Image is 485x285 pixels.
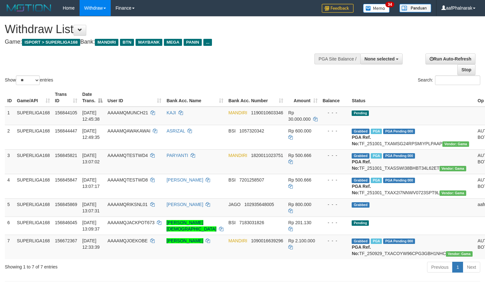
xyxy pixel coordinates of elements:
td: SUPERLIGA168 [14,198,53,217]
td: TF_251001_TXASSWI38BHBT34L62ET [349,149,475,174]
img: Feedback.jpg [322,4,354,13]
div: - - - [323,110,347,116]
img: MOTION_logo.png [5,3,53,13]
span: Rp 500.666 [288,153,311,158]
h4: Game: Bank: [5,39,317,45]
h1: Withdraw List [5,23,317,36]
span: AAAAMQMUNCH21 [108,110,148,115]
div: - - - [323,238,347,244]
td: TF_251001_TXAX2I7NNWV0723SPT9L [349,174,475,198]
span: AAAAMQTESTWD8 [108,177,148,182]
th: Trans ID: activate to sort column ascending [53,89,80,107]
td: TF_250929_TXACOYW96CPG3GBH1NHC [349,235,475,259]
span: PGA Pending [383,178,415,183]
span: AAAAMQJOEKOBE [108,238,148,243]
span: AAAAMQAWAKAWAI [108,128,151,133]
span: Rp 2.100.000 [288,238,315,243]
a: ASRIZAL [166,128,185,133]
td: 4 [5,174,14,198]
span: 156672367 [55,238,77,243]
label: Search: [418,75,480,85]
td: SUPERLIGA168 [14,217,53,235]
span: AAAAMQTESTWD4 [108,153,148,158]
span: ... [203,39,212,46]
td: SUPERLIGA168 [14,235,53,259]
span: Marked by aafsoycanthlai [371,129,382,134]
span: Copy 1190010603346 to clipboard [251,110,283,115]
td: TF_251001_TXAMSG24RPSMIYPLPAAP [349,125,475,149]
span: Grabbed [352,178,369,183]
span: Marked by aafmaleo [371,153,382,159]
span: Rp 30.000.000 [288,110,311,122]
a: Stop [457,64,475,75]
span: MANDIRI [228,153,247,158]
span: PANIN [184,39,202,46]
span: Marked by aafmaleo [371,178,382,183]
span: Vendor URL: https://trx31.1velocity.biz [442,141,469,147]
div: - - - [323,219,347,226]
a: [PERSON_NAME] [166,238,203,243]
span: Grabbed [352,153,369,159]
span: Grabbed [352,239,369,244]
span: AAAAMQJACKPOT673 [108,220,155,225]
span: None selected [364,56,395,61]
span: PGA Pending [383,129,415,134]
span: Rp 600.000 [288,128,311,133]
a: KAJI [166,110,176,115]
a: 1 [452,262,463,273]
td: SUPERLIGA168 [14,149,53,174]
select: Showentries [16,75,40,85]
th: Date Trans.: activate to sort column descending [80,89,105,107]
span: BSI [228,128,236,133]
th: Status [349,89,475,107]
th: ID [5,89,14,107]
span: MANDIRI [95,39,118,46]
td: SUPERLIGA168 [14,107,53,125]
span: 156844105 [55,110,77,115]
img: panduan.png [399,4,431,12]
span: ISPORT > SUPERLIGA168 [22,39,80,46]
th: Bank Acc. Number: activate to sort column ascending [226,89,286,107]
span: [DATE] 13:07:17 [82,177,100,189]
div: - - - [323,128,347,134]
span: BTN [120,39,134,46]
span: Copy 102935648005 to clipboard [244,202,274,207]
span: Marked by aafsengchandara [371,239,382,244]
span: Copy 1090016639296 to clipboard [251,238,283,243]
span: MANDIRI [228,110,247,115]
span: [DATE] 12:45:38 [82,110,100,122]
b: PGA Ref. No: [352,159,371,171]
td: SUPERLIGA168 [14,125,53,149]
span: 34 [385,2,394,7]
td: 6 [5,217,14,235]
span: Grabbed [352,129,369,134]
button: None selected [360,53,403,64]
span: PGA Pending [383,239,415,244]
span: Vendor URL: https://trx31.1velocity.biz [439,190,466,196]
span: BSI [228,177,236,182]
td: 2 [5,125,14,149]
span: 156845869 [55,202,77,207]
span: BSI [228,220,236,225]
span: AAAAMQRIKSNL01 [108,202,148,207]
td: 1 [5,107,14,125]
b: PGA Ref. No: [352,245,371,256]
span: Copy 7201258507 to clipboard [239,177,264,182]
b: PGA Ref. No: [352,184,371,195]
span: [DATE] 12:49:35 [82,128,100,140]
div: - - - [323,201,347,208]
span: 156846045 [55,220,77,225]
span: Rp 201.130 [288,220,311,225]
a: Previous [427,262,453,273]
span: Rp 500.666 [288,177,311,182]
span: Rp 800.000 [288,202,311,207]
span: [DATE] 13:07:02 [82,153,100,164]
span: Copy 1057320342 to clipboard [239,128,264,133]
div: PGA Site Balance / [314,53,360,64]
td: 5 [5,198,14,217]
span: [DATE] 12:33:39 [82,238,100,250]
input: Search: [435,75,480,85]
td: 7 [5,235,14,259]
a: PARYANTI [166,153,188,158]
span: MANDIRI [228,238,247,243]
